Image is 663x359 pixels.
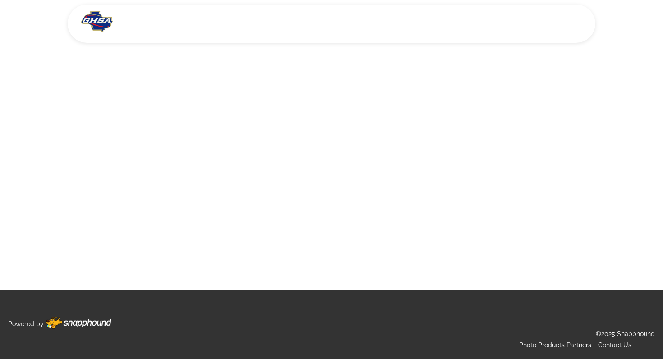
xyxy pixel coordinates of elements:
[81,11,113,32] img: Snapphound Logo
[8,318,44,330] p: Powered by
[46,317,111,329] img: Footer
[519,341,591,349] a: Photo Products Partners
[598,341,631,349] a: Contact Us
[596,328,655,340] p: ©2025 Snapphound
